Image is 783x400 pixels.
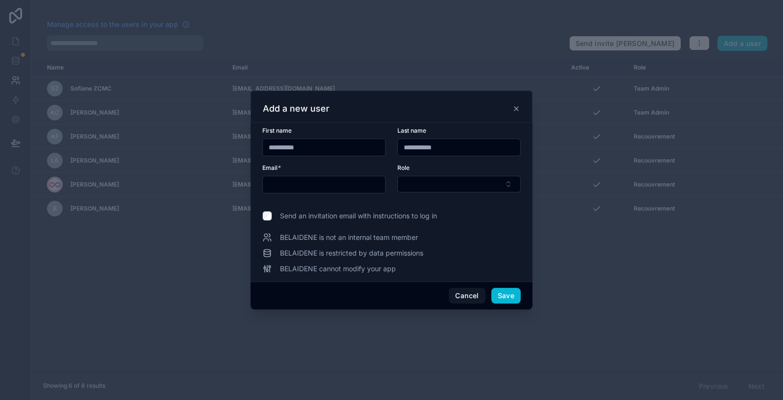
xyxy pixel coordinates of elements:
span: BELAIDENE is restricted by data permissions [280,248,423,258]
button: Save [491,288,521,304]
span: Role [397,164,410,171]
input: Send an invitation email with instructions to log in [262,211,272,221]
span: Email [262,164,277,171]
button: Select Button [397,176,521,192]
span: First name [262,127,292,134]
h3: Add a new user [263,103,329,115]
span: Last name [397,127,426,134]
span: BELAIDENE is not an internal team member [280,233,418,242]
button: Cancel [449,288,485,304]
span: Send an invitation email with instructions to log in [280,211,437,221]
span: BELAIDENE cannot modify your app [280,264,396,274]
